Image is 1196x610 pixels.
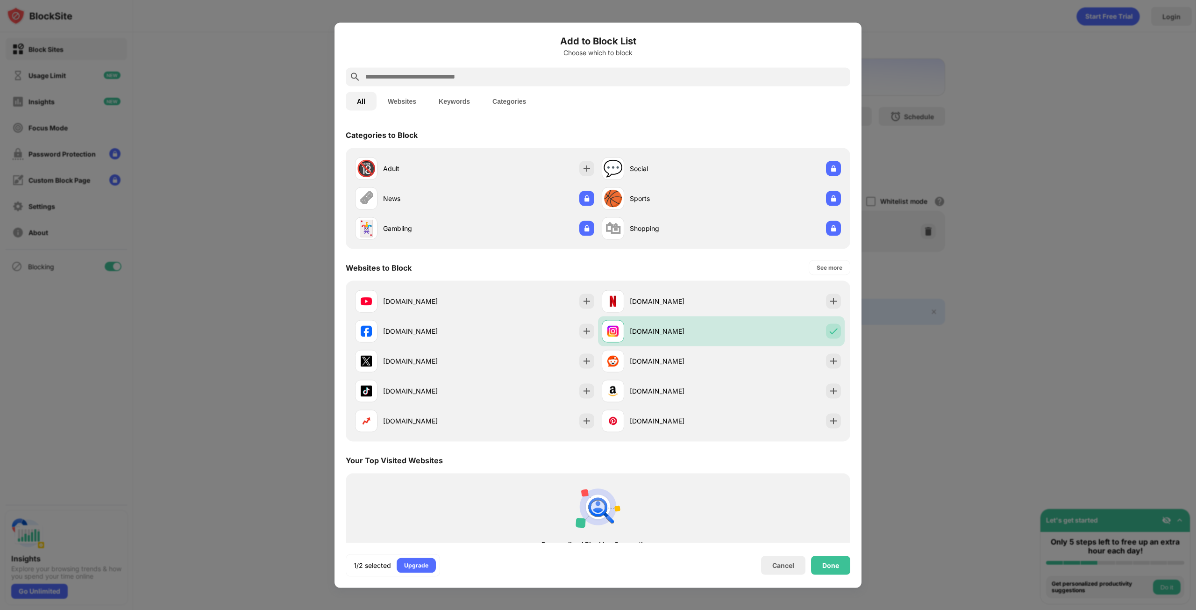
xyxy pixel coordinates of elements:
[361,325,372,337] img: favicons
[383,416,475,426] div: [DOMAIN_NAME]
[354,560,391,570] div: 1/2 selected
[630,326,721,336] div: [DOMAIN_NAME]
[346,130,418,139] div: Categories to Block
[383,326,475,336] div: [DOMAIN_NAME]
[404,560,428,570] div: Upgrade
[481,92,537,110] button: Categories
[356,159,376,178] div: 🔞
[630,416,721,426] div: [DOMAIN_NAME]
[630,296,721,306] div: [DOMAIN_NAME]
[603,189,623,208] div: 🏀
[363,540,833,548] div: Personalized Blocking Suggestions
[630,164,721,173] div: Social
[607,385,619,396] img: favicons
[383,194,475,203] div: News
[607,415,619,426] img: favicons
[361,415,372,426] img: favicons
[603,159,623,178] div: 💬
[361,385,372,396] img: favicons
[383,164,475,173] div: Adult
[383,386,475,396] div: [DOMAIN_NAME]
[630,223,721,233] div: Shopping
[349,71,361,82] img: search.svg
[607,355,619,366] img: favicons
[630,356,721,366] div: [DOMAIN_NAME]
[361,295,372,307] img: favicons
[346,49,850,56] div: Choose which to block
[361,355,372,366] img: favicons
[607,295,619,307] img: favicons
[576,484,620,529] img: personal-suggestions.svg
[383,296,475,306] div: [DOMAIN_NAME]
[772,561,794,569] div: Cancel
[346,92,377,110] button: All
[356,219,376,238] div: 🃏
[358,189,374,208] div: 🗞
[383,356,475,366] div: [DOMAIN_NAME]
[346,34,850,48] h6: Add to Block List
[605,219,621,238] div: 🛍
[630,386,721,396] div: [DOMAIN_NAME]
[346,455,443,465] div: Your Top Visited Websites
[377,92,427,110] button: Websites
[817,263,842,272] div: See more
[630,194,721,203] div: Sports
[383,223,475,233] div: Gambling
[427,92,481,110] button: Keywords
[822,561,839,569] div: Done
[346,263,412,272] div: Websites to Block
[607,325,619,337] img: favicons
